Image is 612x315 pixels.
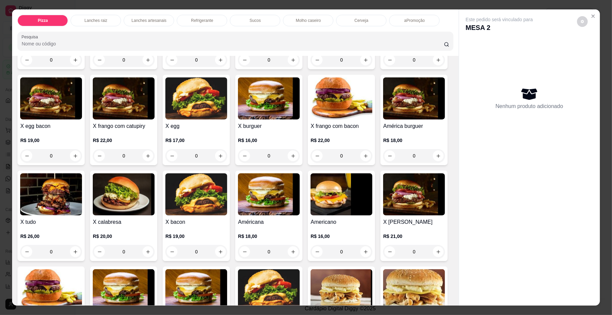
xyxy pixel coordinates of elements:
[20,173,82,215] img: product-image
[311,218,372,226] h4: Americano
[311,269,372,311] img: product-image
[20,269,82,311] img: product-image
[165,122,227,130] h4: X egg
[250,18,261,23] p: Sucos
[238,137,300,144] p: R$ 16,00
[383,137,445,144] p: R$ 18,00
[20,77,82,119] img: product-image
[93,137,155,144] p: R$ 22,00
[383,233,445,240] p: R$ 21,00
[165,173,227,215] img: product-image
[142,55,153,65] button: increase-product-quantity
[383,122,445,130] h4: América burguer
[84,18,107,23] p: Lanches raiz
[165,218,227,226] h4: X bacon
[131,18,166,23] p: Lanches artesanais
[404,18,425,23] p: aPromoção
[93,173,155,215] img: product-image
[383,173,445,215] img: product-image
[238,77,300,119] img: product-image
[165,77,227,119] img: product-image
[466,16,533,23] p: Este pedido será vinculado para
[238,122,300,130] h4: X burguer
[20,137,82,144] p: R$ 19,00
[93,233,155,240] p: R$ 20,00
[311,77,372,119] img: product-image
[93,77,155,119] img: product-image
[496,102,563,110] p: Nenhum produto adicionado
[466,23,533,32] p: MESA 2
[20,218,82,226] h4: X tudo
[238,233,300,240] p: R$ 18,00
[191,18,213,23] p: Refrigerante
[238,218,300,226] h4: Américana
[577,16,588,27] button: decrease-product-quantity
[22,40,444,47] input: Pesquisa
[20,233,82,240] p: R$ 26,00
[238,173,300,215] img: product-image
[94,55,105,65] button: decrease-product-quantity
[355,18,368,23] p: Cerveja
[311,137,372,144] p: R$ 22,00
[296,18,321,23] p: Molho caseiro
[311,173,372,215] img: product-image
[383,77,445,119] img: product-image
[22,34,40,40] label: Pesquisa
[311,122,372,130] h4: X frango com bacon
[311,233,372,240] p: R$ 16,00
[165,137,227,144] p: R$ 17,00
[93,218,155,226] h4: X calabresa
[38,18,48,23] p: Pizza
[93,269,155,311] img: product-image
[20,122,82,130] h4: X egg bacon
[93,122,155,130] h4: X frango com catupiry
[165,269,227,311] img: product-image
[588,11,599,22] button: Close
[238,269,300,311] img: product-image
[165,233,227,240] p: R$ 19,00
[383,269,445,311] img: product-image
[383,218,445,226] h4: X [PERSON_NAME]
